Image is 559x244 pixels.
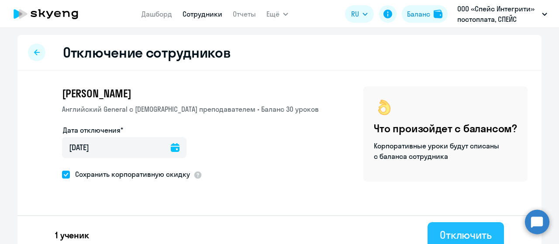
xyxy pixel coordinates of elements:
a: Дашборд [141,10,172,18]
img: balance [434,10,442,18]
input: дд.мм.гггг [62,137,186,158]
p: 1 ученик [55,229,89,241]
button: RU [345,5,374,23]
h4: Что произойдет с балансом? [374,121,517,135]
p: ООО «Спейс Интегрити» постоплата, СПЕЙС ИНТЕГРИТИ, ООО [457,3,538,24]
div: Отключить [440,228,492,242]
span: Сохранить корпоративную скидку [70,169,190,179]
span: Ещё [266,9,279,19]
a: Отчеты [233,10,256,18]
span: RU [351,9,359,19]
button: Ещё [266,5,288,23]
button: ООО «Спейс Интегрити» постоплата, СПЕЙС ИНТЕГРИТИ, ООО [453,3,552,24]
div: Баланс [407,9,430,19]
p: Английский General с [DEMOGRAPHIC_DATA] преподавателем • Баланс 30 уроков [62,104,319,114]
button: Балансbalance [402,5,448,23]
img: ok [374,97,395,118]
h2: Отключение сотрудников [63,44,231,61]
a: Сотрудники [183,10,222,18]
span: [PERSON_NAME] [62,86,131,100]
label: Дата отключения* [63,125,123,135]
p: Корпоративные уроки будут списаны с баланса сотрудника [374,141,500,162]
